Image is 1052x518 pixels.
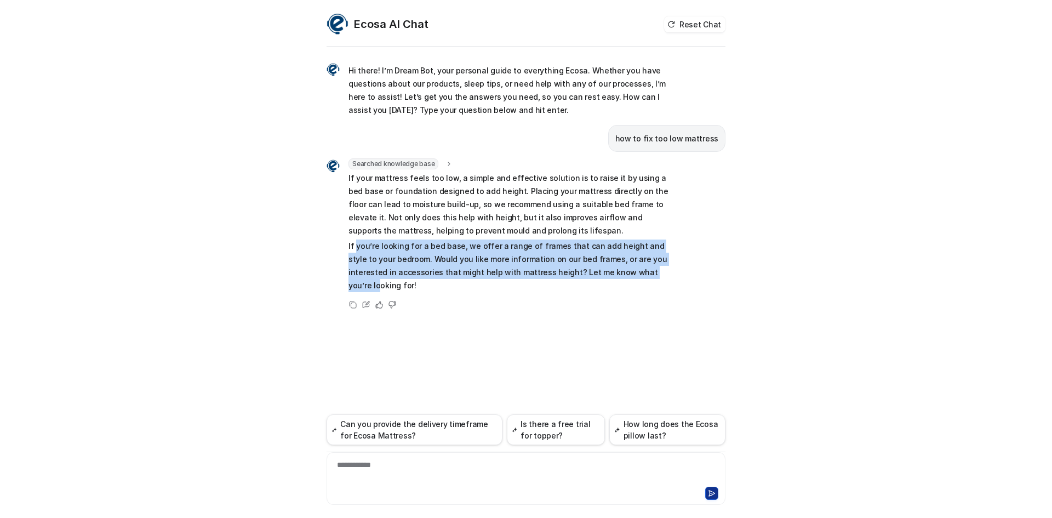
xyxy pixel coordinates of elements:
[507,414,605,445] button: Is there a free trial for topper?
[348,158,438,169] span: Searched knowledge base
[348,64,669,117] p: Hi there! I’m Dream Bot, your personal guide to everything Ecosa. Whether you have questions abou...
[327,160,340,173] img: Widget
[348,240,669,292] p: If you’re looking for a bed base, we offer a range of frames that can add height and style to you...
[664,16,725,32] button: Reset Chat
[327,13,348,35] img: Widget
[615,132,718,145] p: how to fix too low mattress
[354,16,428,32] h2: Ecosa AI Chat
[327,63,340,76] img: Widget
[327,414,502,445] button: Can you provide the delivery timeframe for Ecosa Mattress?
[609,414,725,445] button: How long does the Ecosa pillow last?
[348,172,669,237] p: If your mattress feels too low, a simple and effective solution is to raise it by using a bed bas...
